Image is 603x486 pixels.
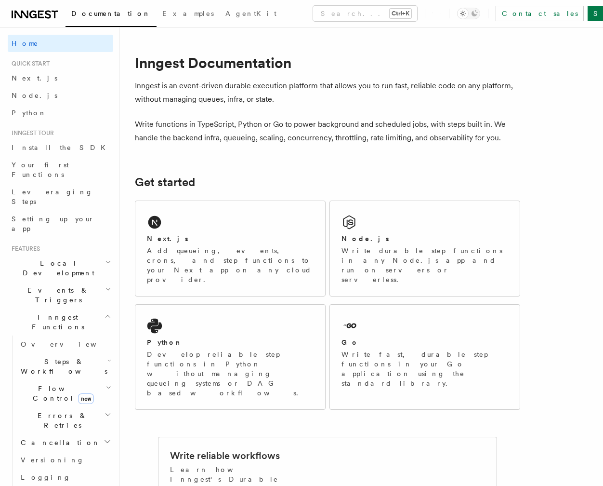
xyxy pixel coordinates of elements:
h2: Write reliable workflows [170,449,280,462]
span: Steps & Workflows [17,357,107,376]
h2: Python [147,337,183,347]
button: Search...Ctrl+K [313,6,417,21]
a: Python [8,104,113,121]
span: Inngest tour [8,129,54,137]
a: Node.js [8,87,113,104]
span: Examples [162,10,214,17]
p: Develop reliable step functions in Python without managing queueing systems or DAG based workflows. [147,350,314,398]
a: Documentation [66,3,157,27]
h2: Node.js [341,234,389,243]
button: Toggle dark mode [457,8,480,19]
span: AgentKit [225,10,276,17]
span: Cancellation [17,438,100,447]
a: Next.jsAdd queueing, events, crons, and step functions to your Next app on any cloud provider. [135,201,326,297]
span: Your first Functions [12,161,69,178]
a: Examples [157,3,220,26]
h2: Go [341,337,359,347]
a: Versioning [17,451,113,469]
span: Overview [21,340,120,348]
span: Errors & Retries [17,411,105,430]
span: Python [12,109,47,117]
button: Events & Triggers [8,282,113,309]
span: Versioning [21,456,84,464]
p: Write fast, durable step functions in your Go application using the standard library. [341,350,508,388]
span: new [78,393,94,404]
div: Inngest Functions [8,336,113,486]
button: Errors & Retries [17,407,113,434]
span: Features [8,245,40,253]
a: GoWrite fast, durable step functions in your Go application using the standard library. [329,304,520,410]
button: Cancellation [17,434,113,451]
span: Inngest Functions [8,312,104,332]
p: Add queueing, events, crons, and step functions to your Next app on any cloud provider. [147,246,314,284]
span: Events & Triggers [8,285,105,305]
button: Inngest Functions [8,309,113,336]
span: Next.js [12,74,57,82]
span: Setting up your app [12,215,94,232]
button: Steps & Workflows [17,353,113,380]
a: PythonDevelop reliable step functions in Python without managing queueing systems or DAG based wo... [135,304,326,410]
button: Flow Controlnew [17,380,113,407]
span: Install the SDK [12,144,111,151]
a: Node.jsWrite durable step functions in any Node.js app and run on servers or serverless. [329,201,520,297]
a: Install the SDK [8,139,113,156]
a: Leveraging Steps [8,183,113,210]
h2: Next.js [147,234,188,243]
span: Leveraging Steps [12,188,93,205]
span: Local Development [8,258,105,278]
span: Documentation [71,10,151,17]
span: Home [12,39,39,48]
p: Write durable step functions in any Node.js app and run on servers or serverless. [341,246,508,284]
a: Get started [135,175,195,189]
a: AgentKit [220,3,282,26]
a: Contact sales [496,6,584,21]
a: Your first Functions [8,156,113,183]
span: Quick start [8,60,50,67]
button: Local Development [8,255,113,282]
h1: Inngest Documentation [135,54,520,71]
p: Inngest is an event-driven durable execution platform that allows you to run fast, reliable code ... [135,79,520,106]
span: Node.js [12,92,57,99]
p: Write functions in TypeScript, Python or Go to power background and scheduled jobs, with steps bu... [135,118,520,145]
a: Overview [17,336,113,353]
a: Logging [17,469,113,486]
kbd: Ctrl+K [390,9,411,18]
a: Home [8,35,113,52]
a: Setting up your app [8,210,113,237]
a: Next.js [8,69,113,87]
span: Flow Control [17,384,106,403]
span: Logging [21,473,71,481]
